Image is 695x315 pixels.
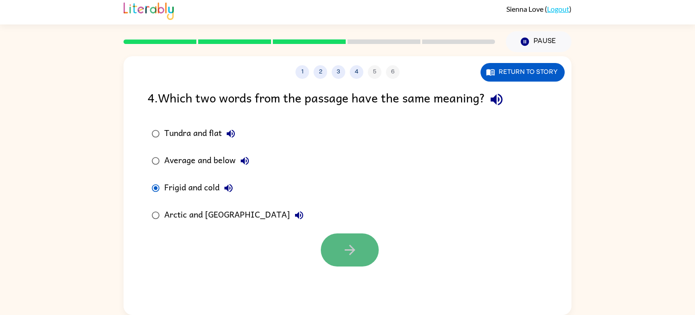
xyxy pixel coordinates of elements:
[222,125,240,143] button: Tundra and flat
[290,206,308,224] button: Arctic and [GEOGRAPHIC_DATA]
[295,65,309,79] button: 1
[350,65,363,79] button: 4
[148,88,547,111] div: 4 . Which two words from the passage have the same meaning?
[506,5,571,13] div: ( )
[481,63,565,82] button: Return to story
[547,5,569,13] a: Logout
[506,31,571,52] button: Pause
[164,152,254,170] div: Average and below
[332,65,345,79] button: 3
[236,152,254,170] button: Average and below
[164,179,238,197] div: Frigid and cold
[164,206,308,224] div: Arctic and [GEOGRAPHIC_DATA]
[506,5,545,13] span: Sienna Love
[314,65,327,79] button: 2
[219,179,238,197] button: Frigid and cold
[164,125,240,143] div: Tundra and flat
